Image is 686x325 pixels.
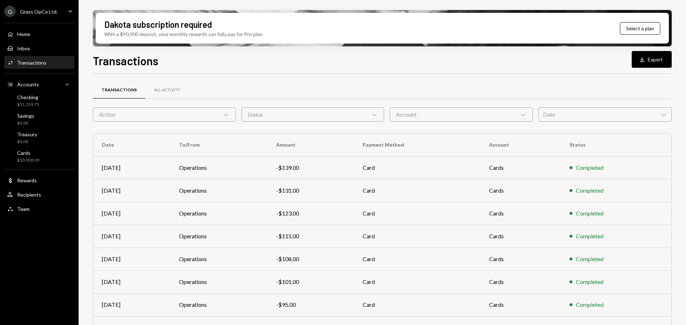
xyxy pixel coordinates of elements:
a: Accounts [4,78,74,91]
td: Card [354,156,481,179]
button: Export [632,51,672,68]
div: [DATE] [102,300,162,309]
td: Operations [170,179,268,202]
td: Card [354,293,481,316]
div: Transactions [17,60,46,66]
a: Treasury$0.00 [4,129,74,146]
td: Cards [481,293,561,316]
div: Completed [576,186,603,195]
th: Account [481,133,561,156]
div: Dakota subscription required [104,19,212,30]
div: -$115.00 [276,232,346,240]
div: Home [17,31,30,37]
div: -$95.00 [276,300,346,309]
div: -$131.00 [276,186,346,195]
td: Cards [481,248,561,270]
a: Recipients [4,188,74,201]
div: All Activity [154,87,180,93]
button: Select a plan [620,22,660,35]
div: Transactions [101,87,137,93]
td: Cards [481,156,561,179]
div: Completed [576,278,603,286]
div: [DATE] [102,278,162,286]
a: Team [4,202,74,215]
div: [DATE] [102,163,162,172]
div: -$108.00 [276,255,346,263]
td: Operations [170,156,268,179]
th: Date [93,133,170,156]
td: Cards [481,225,561,248]
td: Card [354,270,481,293]
div: [DATE] [102,209,162,218]
div: With a $90,000 deposit, your monthly rewards can fully pay for Pro plan. [104,30,263,38]
div: Savings [17,113,34,119]
td: Cards [481,270,561,293]
div: Rewards [17,177,37,183]
div: Grass OpCo Ltd. [20,9,58,15]
td: Operations [170,248,268,270]
div: $10,958.09 [17,157,39,163]
div: $0.00 [17,139,37,145]
div: Cards [17,150,39,156]
div: Completed [576,163,603,172]
a: Inbox [4,42,74,55]
a: Transactions [4,56,74,69]
h1: Transactions [93,54,158,68]
div: -$101.00 [276,278,346,286]
a: Home [4,27,74,40]
a: Checking$51,159.75 [4,92,74,109]
div: Status [242,107,384,122]
th: Amount [268,133,354,156]
div: Completed [576,209,603,218]
td: Operations [170,225,268,248]
td: Operations [170,293,268,316]
div: -$123.00 [276,209,346,218]
td: Card [354,202,481,225]
td: Cards [481,202,561,225]
th: Status [561,133,671,156]
div: Completed [576,232,603,240]
th: To/From [170,133,268,156]
div: Accounts [17,81,39,87]
div: Treasury [17,131,37,137]
a: Transactions [93,81,145,99]
div: G [4,6,16,17]
div: Completed [576,300,603,309]
div: -$139.00 [276,163,346,172]
div: Account [390,107,533,122]
div: Date [538,107,672,122]
div: $51,159.75 [17,102,39,108]
a: Rewards [4,174,74,187]
div: Completed [576,255,603,263]
td: Operations [170,270,268,293]
div: Team [17,206,30,212]
div: [DATE] [102,255,162,263]
a: Cards$10,958.09 [4,148,74,165]
td: Card [354,179,481,202]
div: [DATE] [102,186,162,195]
a: Savings$0.00 [4,111,74,128]
div: $0.00 [17,120,34,126]
td: Operations [170,202,268,225]
td: Card [354,225,481,248]
td: Cards [481,179,561,202]
div: [DATE] [102,232,162,240]
td: Card [354,248,481,270]
div: Checking [17,94,39,100]
div: Recipients [17,192,41,198]
a: All Activity [145,81,189,99]
div: Action [93,107,236,122]
th: Payment Method [354,133,481,156]
div: Inbox [17,45,30,51]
